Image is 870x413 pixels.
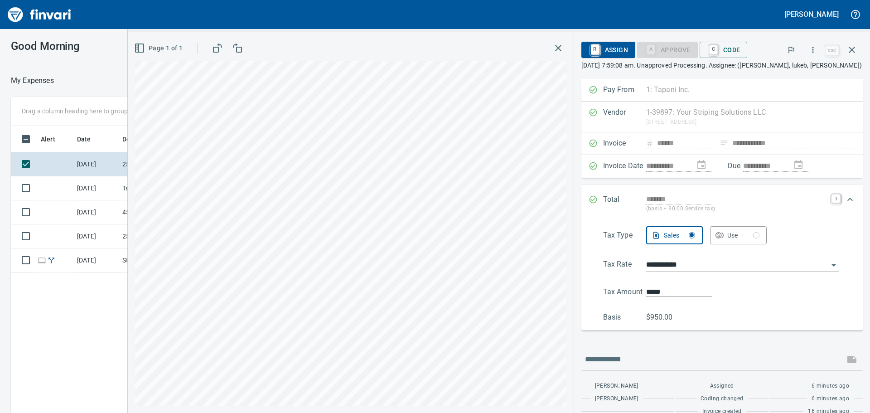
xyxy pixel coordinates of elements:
[803,40,823,60] button: More
[841,349,863,370] span: This records your message into the invoice and notifies anyone mentioned
[581,61,863,70] p: [DATE] 7:59:08 am. Unapproved Processing. Assignee: ([PERSON_NAME], lukeb, [PERSON_NAME])
[637,45,698,53] div: Coding Required
[823,39,863,61] span: Close invoice
[581,42,635,58] button: RAssign
[77,134,91,145] span: Date
[136,43,183,54] span: Page 1 of 1
[603,287,646,297] p: Tax Amount
[781,40,801,60] button: Flag
[595,382,638,391] span: [PERSON_NAME]
[710,382,734,391] span: Assigned
[22,107,155,116] p: Drag a column heading here to group the table
[73,224,119,248] td: [DATE]
[812,382,849,391] span: 6 minutes ago
[595,394,638,403] span: [PERSON_NAME]
[73,200,119,224] td: [DATE]
[709,44,718,54] a: C
[707,42,740,58] span: Code
[119,224,200,248] td: 255510
[646,312,689,323] p: $950.00
[122,134,168,145] span: Description
[77,134,103,145] span: Date
[581,185,863,223] div: Expand
[73,176,119,200] td: [DATE]
[603,230,646,244] p: Tax Type
[701,394,744,403] span: Coding changed
[47,257,56,263] span: Split transaction
[827,259,840,272] button: Open
[646,226,703,244] button: Sales
[727,230,759,241] div: Use
[11,75,54,86] p: My Expenses
[37,257,47,263] span: Online transaction
[132,40,186,57] button: Page 1 of 1
[589,42,628,58] span: Assign
[41,134,67,145] span: Alert
[5,4,73,25] img: Finvari
[119,176,200,200] td: Tst* The Logger Restau Astoria OR
[73,248,119,272] td: [DATE]
[700,42,748,58] button: CCode
[812,394,849,403] span: 6 minutes ago
[11,40,203,53] h3: Good Morning
[41,134,55,145] span: Alert
[831,194,841,203] a: T
[646,204,826,214] p: (basis + $0.00 Service tax)
[591,44,599,54] a: R
[603,194,646,214] p: Total
[603,312,646,323] p: Basis
[664,230,695,241] div: Sales
[11,75,54,86] nav: breadcrumb
[825,45,839,55] a: esc
[603,259,646,272] p: Tax Rate
[581,223,863,330] div: Expand
[122,134,156,145] span: Description
[119,152,200,176] td: 255512.10003
[73,152,119,176] td: [DATE]
[119,200,200,224] td: 4581.65
[784,10,839,19] h5: [PERSON_NAME]
[710,226,767,244] button: Use
[782,7,841,21] button: [PERSON_NAME]
[119,248,200,272] td: Starlink Internet [DOMAIN_NAME] CA - Pipeline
